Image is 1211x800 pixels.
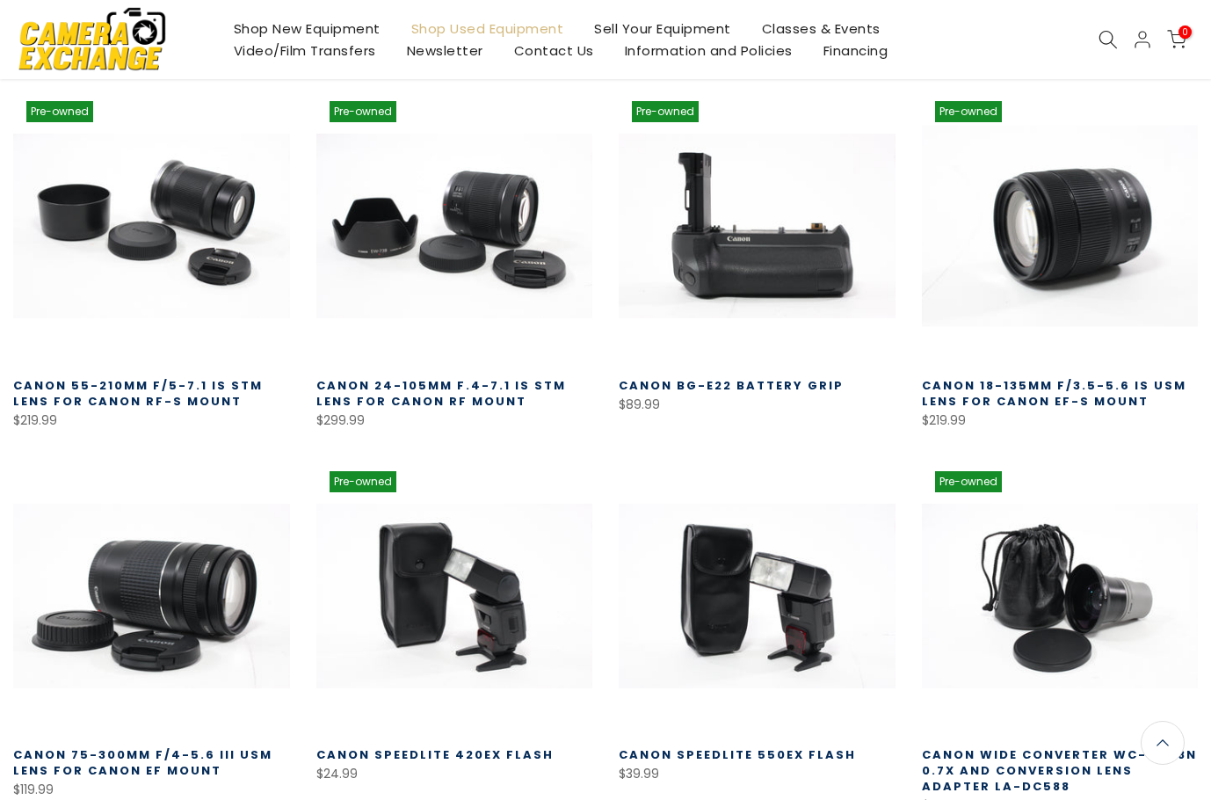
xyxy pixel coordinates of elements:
[619,394,896,416] div: $89.99
[922,746,1197,795] a: Canon Wide Converter WC-DC58N 0.7x and Conversion Lens Adapter LA-DC588
[498,40,609,62] a: Contact Us
[316,763,593,785] div: $24.99
[746,18,896,40] a: Classes & Events
[13,746,272,779] a: Canon 75-300mm f/4-5.6 III USM Lens for Canon EF Mount
[391,40,498,62] a: Newsletter
[619,377,844,394] a: Canon BG-E22 Battery Grip
[13,410,290,432] div: $219.99
[316,746,554,763] a: Canon Speedlite 420EX Flash
[808,40,903,62] a: Financing
[619,763,896,785] div: $39.99
[316,377,566,410] a: Canon 24-105mm f.4-7.1 IS STM Lens for Canon RF Mount
[1167,30,1186,49] a: 0
[218,40,391,62] a: Video/Film Transfers
[1141,721,1185,765] a: Back to the top
[609,40,808,62] a: Information and Policies
[218,18,395,40] a: Shop New Equipment
[13,377,263,410] a: Canon 55-210mm f/5-7.1 IS STM Lens for Canon RF-S Mount
[619,746,856,763] a: Canon Speedlite 550EX Flash
[922,377,1186,410] a: Canon 18-135mm f/3.5-5.6 IS USM Lens for Canon EF-S Mount
[579,18,747,40] a: Sell Your Equipment
[922,410,1199,432] div: $219.99
[316,410,593,432] div: $299.99
[1178,25,1192,39] span: 0
[395,18,579,40] a: Shop Used Equipment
